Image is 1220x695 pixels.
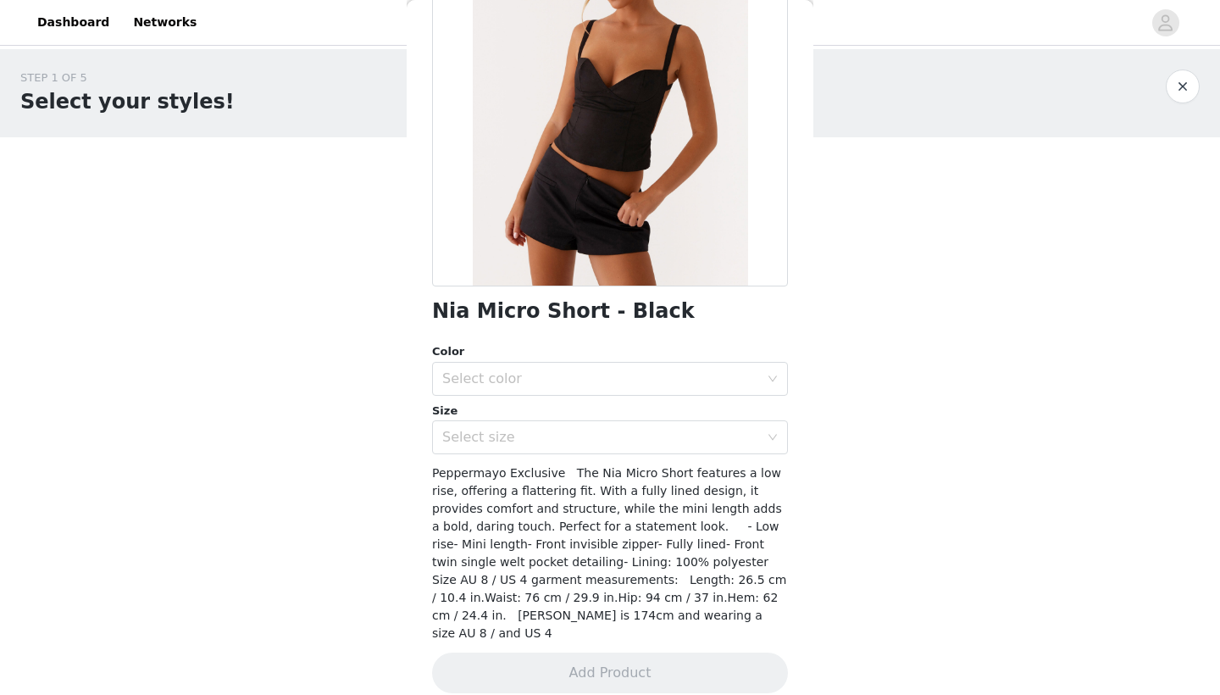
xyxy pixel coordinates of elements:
i: icon: down [768,432,778,444]
button: Add Product [432,653,788,693]
div: avatar [1157,9,1173,36]
a: Networks [123,3,207,42]
h1: Nia Micro Short - Black [432,300,695,323]
div: STEP 1 OF 5 [20,69,235,86]
div: Size [432,403,788,420]
h1: Select your styles! [20,86,235,117]
div: Color [432,343,788,360]
i: icon: down [768,374,778,386]
div: Select size [442,429,759,446]
span: Peppermayo Exclusive The Nia Micro Short features a low rise, offering a flattering fit. With a f... [432,466,786,640]
a: Dashboard [27,3,119,42]
div: Select color [442,370,759,387]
